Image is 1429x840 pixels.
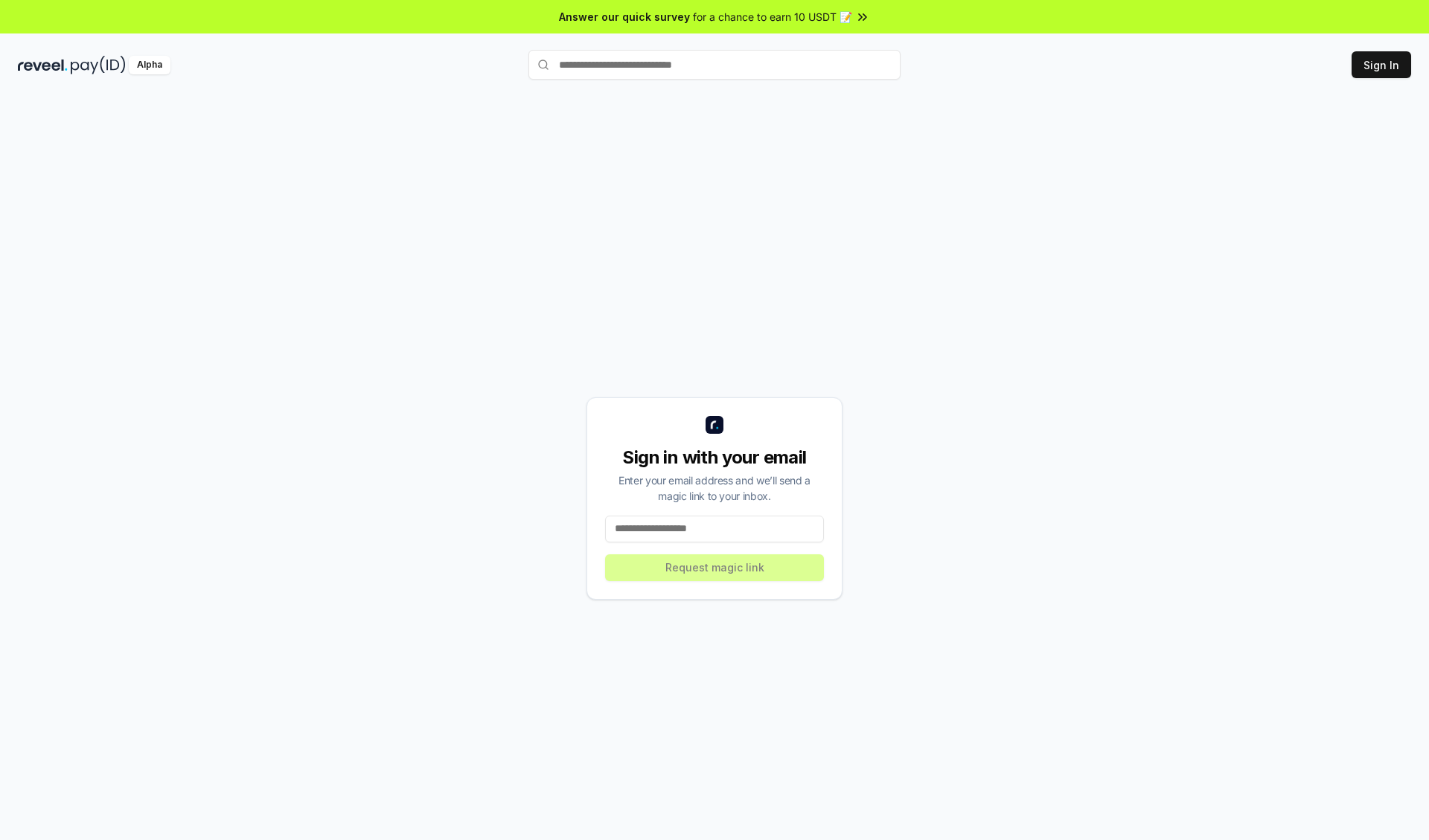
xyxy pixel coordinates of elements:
div: Sign in with your email [605,446,824,469]
img: reveel_dark [18,56,68,74]
div: Enter your email address and we’ll send a magic link to your inbox. [605,472,824,504]
span: for a chance to earn 10 USDT 📝 [693,9,852,25]
button: Sign In [1352,51,1411,78]
img: logo_small [706,416,723,434]
img: pay_id [71,56,126,74]
div: Alpha [129,56,170,74]
span: Answer our quick survey [559,9,690,25]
